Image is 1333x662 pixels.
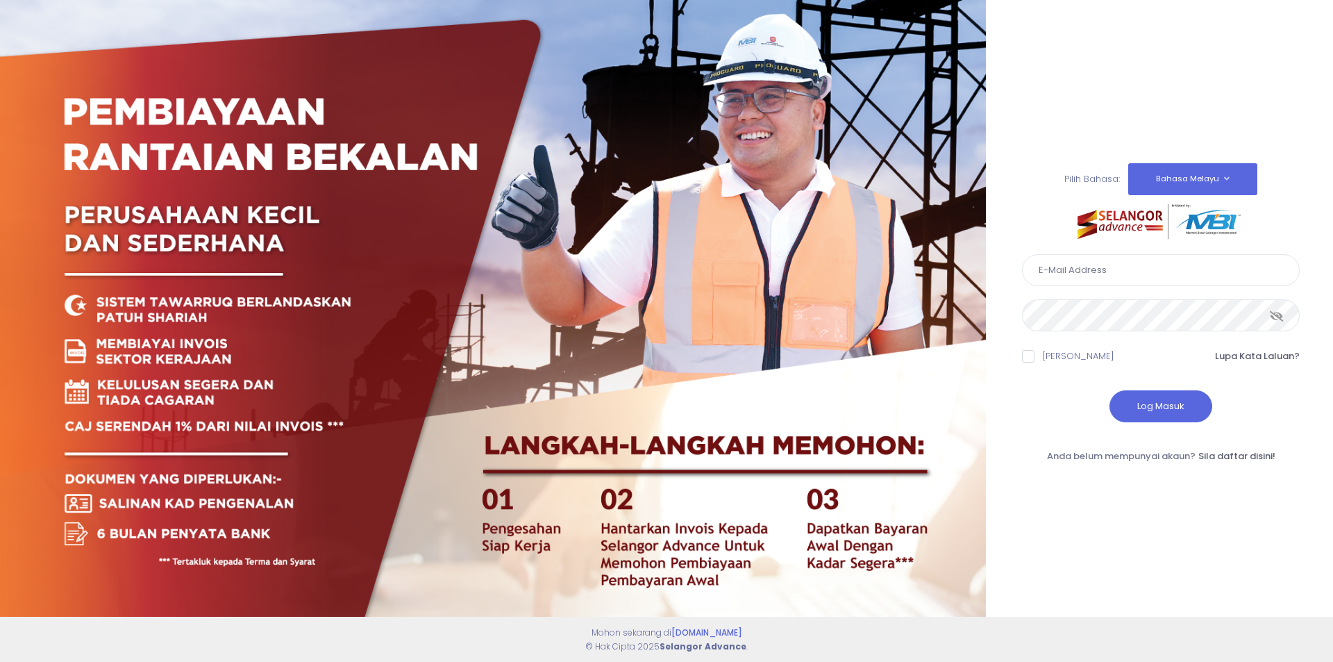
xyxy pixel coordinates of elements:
img: selangor-advance.png [1078,204,1244,239]
span: Pilih Bahasa: [1064,172,1120,185]
span: Mohon sekarang di © Hak Cipta 2025 . [585,627,748,652]
input: E-Mail Address [1022,254,1300,286]
a: [DOMAIN_NAME] [671,627,742,638]
button: Log Masuk [1109,390,1212,422]
strong: Selangor Advance [660,640,746,652]
button: Bahasa Melayu [1128,163,1257,195]
a: Sila daftar disini! [1198,449,1275,463]
span: Anda belum mempunyai akaun? [1047,449,1196,463]
label: [PERSON_NAME] [1043,349,1114,363]
a: Lupa Kata Laluan? [1215,349,1300,363]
